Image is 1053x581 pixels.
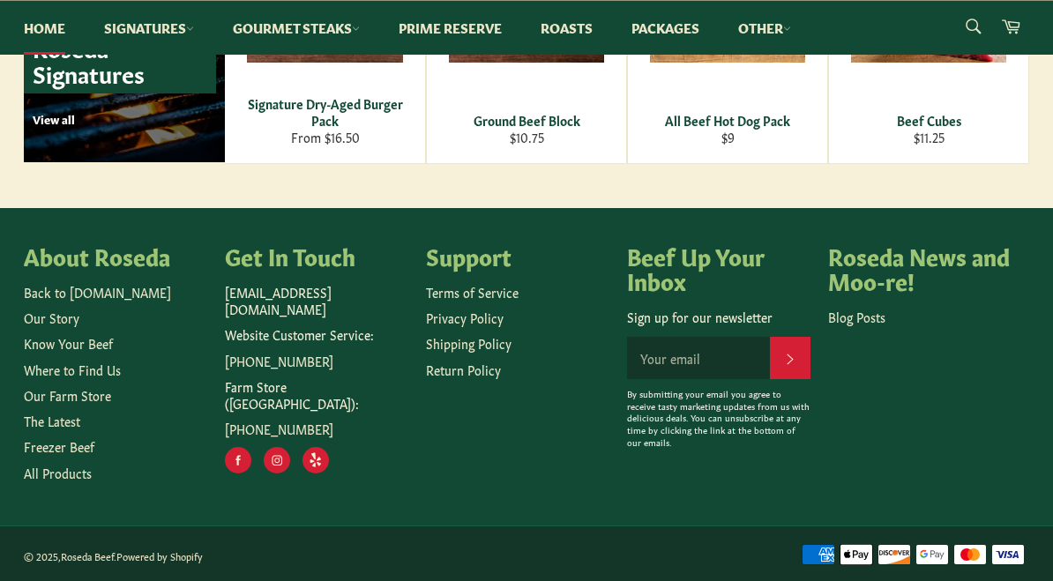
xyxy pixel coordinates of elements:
div: Ground Beef Block [438,112,616,129]
a: Our Story [24,309,79,326]
div: All Beef Hot Dog Pack [639,112,817,129]
input: Your email [627,337,770,379]
a: Roseda Beef [61,549,114,562]
p: [EMAIL_ADDRESS][DOMAIN_NAME] [225,284,408,318]
a: Home [6,1,83,55]
a: Packages [614,1,717,55]
h4: About Roseda [24,243,207,268]
a: Roasts [523,1,610,55]
a: Freezer Beef [24,437,94,455]
a: Other [721,1,809,55]
a: Return Policy [426,361,501,378]
a: [PHONE_NUMBER] [225,420,333,437]
a: Gourmet Steaks [215,1,377,55]
p: Website Customer Service: [225,326,408,343]
p: View all [33,111,216,127]
h4: Get In Touch [225,243,408,268]
div: $10.75 [438,129,616,145]
a: [PHONE_NUMBER] [225,352,333,369]
a: Prime Reserve [381,1,519,55]
div: $11.25 [840,129,1018,145]
a: Shipping Policy [426,334,512,352]
h4: Beef Up Your Inbox [627,243,810,292]
div: From $16.50 [236,129,414,145]
a: Terms of Service [426,283,519,301]
h4: Support [426,243,609,268]
p: By submitting your email you agree to receive tasty marketing updates from us with delicious deal... [627,388,810,449]
a: Powered by Shopify [116,549,203,562]
a: Privacy Policy [426,309,504,326]
a: Blog Posts [828,308,885,325]
a: Our Farm Store [24,386,111,404]
a: The Latest [24,412,80,429]
a: Where to Find Us [24,361,121,378]
div: $9 [639,129,817,145]
div: Signature Dry-Aged Burger Pack [236,95,414,130]
div: Beef Cubes [840,112,1018,129]
a: Back to [DOMAIN_NAME] [24,283,171,301]
p: Sign up for our newsletter [627,309,810,325]
small: © 2025, . [24,549,203,562]
a: Know Your Beef [24,334,113,352]
p: Farm Store ([GEOGRAPHIC_DATA]): [225,378,408,413]
h4: Roseda News and Moo-re! [828,243,1012,292]
a: Signatures [86,1,212,55]
p: Roseda Signatures [24,26,216,93]
a: All Products [24,464,92,481]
